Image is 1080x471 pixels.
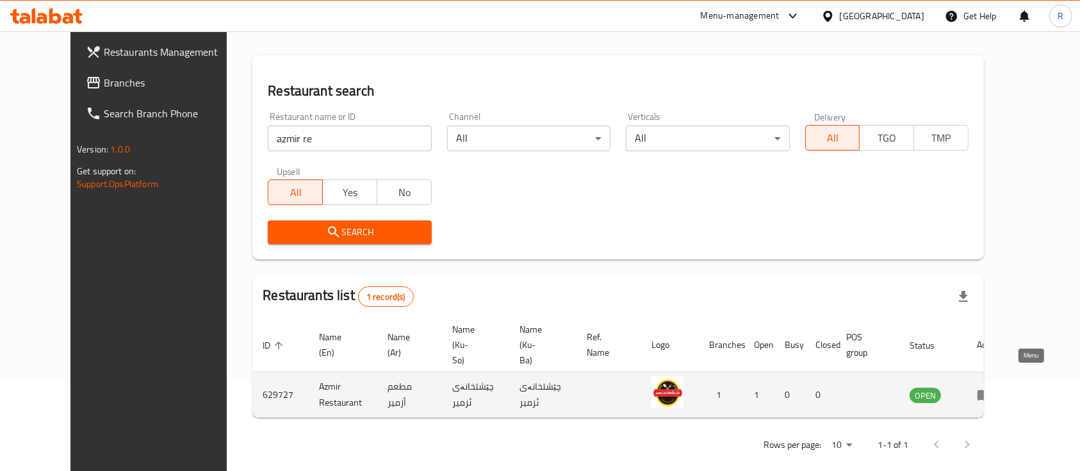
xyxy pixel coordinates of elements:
div: All [626,126,789,151]
span: Get support on: [77,163,136,179]
button: No [377,179,432,205]
td: چێشتخانەی ئزمیر [442,372,509,418]
span: Branches [104,75,241,90]
span: Version: [77,141,108,158]
button: TGO [859,125,914,151]
button: All [805,125,860,151]
td: Azmir Restaurant [309,372,377,418]
span: 1.0.0 [110,141,130,158]
span: Name (Ku-So) [452,322,494,368]
span: Ref. Name [587,329,626,360]
span: POS group [846,329,884,360]
button: Yes [322,179,377,205]
span: 1 record(s) [359,291,413,303]
button: TMP [913,125,969,151]
span: TGO [865,129,909,147]
h2: Restaurants list [263,286,413,307]
span: Status [910,338,951,353]
table: enhanced table [252,318,1011,418]
th: Busy [774,318,805,372]
p: 1-1 of 1 [878,437,908,453]
div: Total records count [358,286,414,307]
span: All [274,183,318,202]
th: Open [744,318,774,372]
th: Logo [641,318,699,372]
div: All [447,126,610,151]
a: Support.OpsPlatform [77,176,158,192]
span: R [1058,9,1063,23]
label: Upsell [277,167,300,176]
span: Name (Ar) [388,329,427,360]
h2: Restaurant search [268,81,969,101]
div: [GEOGRAPHIC_DATA] [840,9,924,23]
a: Search Branch Phone [76,98,251,129]
span: Name (Ku-Ba) [520,322,561,368]
td: 0 [774,372,805,418]
span: Search Branch Phone [104,106,241,121]
input: Search for restaurant name or ID.. [268,126,431,151]
div: Menu-management [701,8,780,24]
span: TMP [919,129,963,147]
span: Search [278,224,421,240]
label: Delivery [814,112,846,121]
span: All [811,129,855,147]
img: Azmir Restaurant [651,376,683,408]
div: Rows per page: [826,436,857,455]
td: مطعم أزمير [377,372,442,418]
span: Restaurants Management [104,44,241,60]
span: No [382,183,427,202]
th: Branches [699,318,744,372]
th: Closed [805,318,836,372]
p: Rows per page: [764,437,821,453]
span: OPEN [910,388,941,403]
td: 1 [699,372,744,418]
td: 629727 [252,372,309,418]
a: Restaurants Management [76,37,251,67]
span: Name (En) [319,329,362,360]
div: OPEN [910,388,941,403]
th: Action [967,318,1011,372]
span: ID [263,338,287,353]
a: Branches [76,67,251,98]
td: 1 [744,372,774,418]
button: Search [268,220,431,244]
td: 0 [805,372,836,418]
span: Yes [328,183,372,202]
td: چێشتخانەی ئزمیر [509,372,577,418]
button: All [268,179,323,205]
